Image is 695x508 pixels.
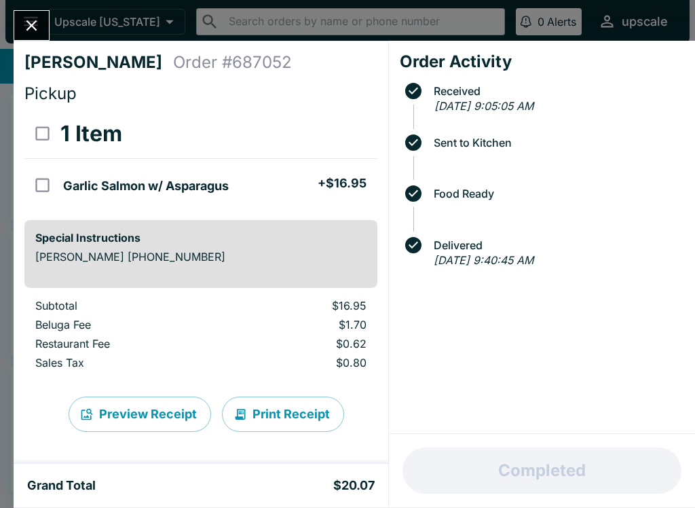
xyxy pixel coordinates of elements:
p: Sales Tax [35,356,215,369]
h4: Order Activity [400,52,684,72]
span: Sent to Kitchen [427,137,684,149]
table: orders table [24,109,377,209]
p: $1.70 [237,318,366,331]
h5: $20.07 [333,477,375,494]
p: $0.80 [237,356,366,369]
span: Food Ready [427,187,684,200]
h5: + $16.95 [318,175,367,192]
h5: Grand Total [27,477,96,494]
p: $16.95 [237,299,366,312]
em: [DATE] 9:05:05 AM [434,99,533,113]
p: $0.62 [237,337,366,350]
span: Received [427,85,684,97]
button: Print Receipt [222,397,344,432]
table: orders table [24,299,377,375]
h6: Special Instructions [35,231,367,244]
p: Restaurant Fee [35,337,215,350]
h5: Garlic Salmon w/ Asparagus [63,178,229,194]
em: [DATE] 9:40:45 AM [434,253,533,267]
h4: Order # 687052 [173,52,292,73]
p: Beluga Fee [35,318,215,331]
h4: [PERSON_NAME] [24,52,173,73]
button: Close [14,11,49,40]
span: Delivered [427,239,684,251]
h3: 1 Item [60,120,122,147]
p: [PERSON_NAME] [PHONE_NUMBER] [35,250,367,264]
p: Subtotal [35,299,215,312]
button: Preview Receipt [69,397,211,432]
span: Pickup [24,84,77,103]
